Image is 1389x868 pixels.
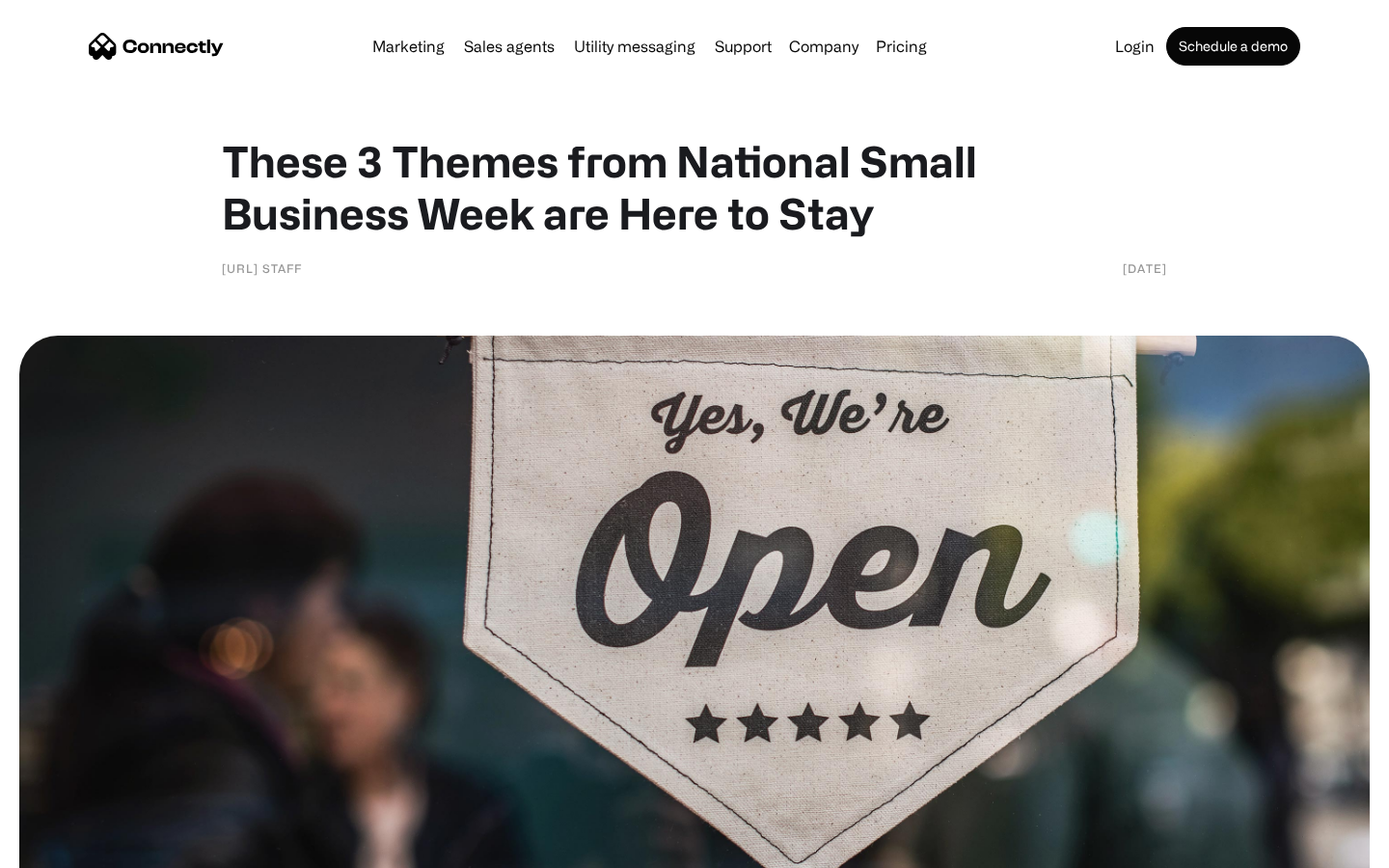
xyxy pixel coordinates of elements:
[566,39,703,54] a: Utility messaging
[789,33,858,60] div: Company
[868,39,935,54] a: Pricing
[365,39,452,54] a: Marketing
[1123,258,1167,278] div: [DATE]
[19,834,116,861] aside: Language selected: English
[707,39,779,54] a: Support
[456,39,562,54] a: Sales agents
[39,834,116,861] ul: Language list
[222,135,1167,239] h1: These 3 Themes from National Small Business Week are Here to Stay
[1107,39,1162,54] a: Login
[1166,27,1300,66] a: Schedule a demo
[222,258,302,278] div: [URL] Staff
